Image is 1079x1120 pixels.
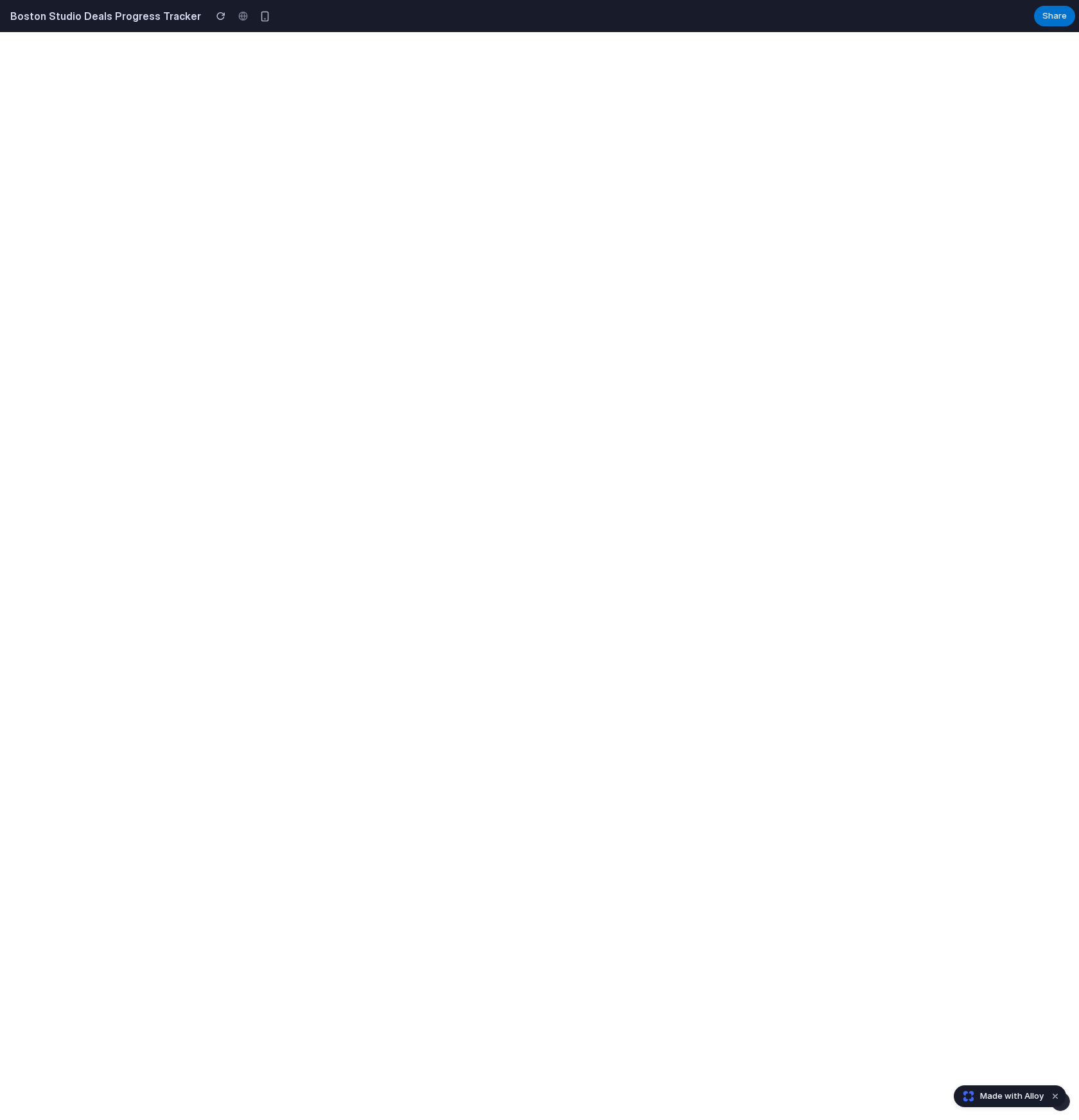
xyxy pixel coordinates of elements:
[5,8,201,24] h2: Boston Studio Deals Progress Tracker
[1048,1089,1063,1104] button: Dismiss watermark
[980,1090,1044,1103] span: Made with Alloy
[954,1090,1045,1103] a: Made with Alloy
[1034,6,1075,26] button: Share
[1042,10,1067,22] span: Share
